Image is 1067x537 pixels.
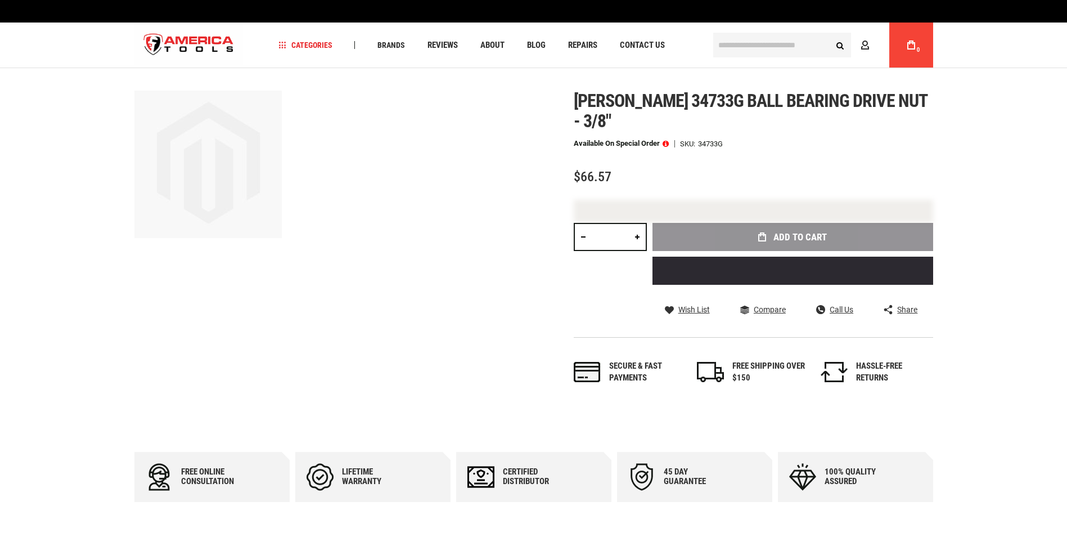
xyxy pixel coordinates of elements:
span: Contact Us [620,41,665,50]
div: Secure & fast payments [609,360,682,384]
strong: SKU [680,140,698,147]
a: About [475,38,510,53]
a: Categories [273,38,337,53]
a: Contact Us [615,38,670,53]
span: Categories [278,41,332,49]
div: 100% quality assured [825,467,892,486]
div: Lifetime warranty [342,467,409,486]
span: Reviews [427,41,458,50]
div: FREE SHIPPING OVER $150 [732,360,805,384]
a: Compare [740,305,786,315]
span: 0 [917,47,920,53]
div: Free online consultation [181,467,249,486]
span: Share [897,306,917,314]
span: Brands [377,41,405,49]
a: Reviews [422,38,463,53]
img: main product photo [134,91,282,238]
div: HASSLE-FREE RETURNS [856,360,929,384]
a: Call Us [816,305,853,315]
a: Brands [372,38,410,53]
img: shipping [697,362,724,382]
p: Available on Special Order [574,140,669,147]
img: returns [821,362,848,382]
a: Wish List [665,305,710,315]
a: Blog [522,38,551,53]
div: 34733G [698,140,723,147]
span: Blog [527,41,546,50]
span: Call Us [830,306,853,314]
a: Repairs [563,38,602,53]
div: 45 day Guarantee [664,467,731,486]
span: [PERSON_NAME] 34733g ball bearing drive nut - 3/8" [574,90,928,132]
img: America Tools [134,24,244,66]
div: Certified Distributor [503,467,570,486]
span: Repairs [568,41,597,50]
button: Search [830,34,851,56]
a: store logo [134,24,244,66]
a: 0 [901,23,922,68]
span: $66.57 [574,169,611,185]
span: Wish List [678,306,710,314]
span: About [480,41,505,50]
img: payments [574,362,601,382]
span: Compare [754,306,786,314]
